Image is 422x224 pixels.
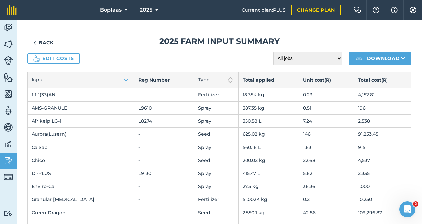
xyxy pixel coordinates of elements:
[27,36,411,47] h1: 2025 Farm input summary
[194,114,238,127] td: Spray
[100,6,122,14] span: Boplaas
[238,72,299,88] th: Total applied
[4,56,13,65] img: svg+xml;base64,PD94bWwgdmVyc2lvbj0iMS4wIiBlbmNvZGluZz0idXRmLTgiPz4KPCEtLSBHZW5lcmF0b3I6IEFkb2JlIE...
[4,210,13,217] img: svg+xml;base64,PD94bWwgdmVyc2lvbj0iMS4wIiBlbmNvZGluZz0idXRmLTgiPz4KPCEtLSBHZW5lcmF0b3I6IEFkb2JlIE...
[194,88,238,101] td: Fertilizer
[299,180,354,193] td: 36.36
[354,72,411,88] th: Total cost ( R )
[4,122,13,132] img: svg+xml;base64,PD94bWwgdmVyc2lvbj0iMS4wIiBlbmNvZGluZz0idXRmLTgiPz4KPCEtLSBHZW5lcmF0b3I6IEFkb2JlIE...
[28,167,134,180] td: DI-PLUS
[372,7,380,13] img: A question mark icon
[4,23,13,33] img: svg+xml;base64,PD94bWwgdmVyc2lvbj0iMS4wIiBlbmNvZGluZz0idXRmLTgiPz4KPCEtLSBHZW5lcmF0b3I6IEFkb2JlIE...
[28,206,134,219] td: Green Dragon
[194,180,238,193] td: Spray
[299,128,354,141] td: 146
[194,72,238,88] button: Type
[134,101,194,114] td: L9610
[226,76,234,84] img: Two arrows, one pointing up and one pointing down to show sort is not active on this column
[194,193,238,206] td: Fertilizer
[291,5,341,15] a: Change plan
[28,101,134,114] td: AMS-GRANULE
[134,114,194,127] td: L8274
[354,180,411,193] td: 1,000
[4,172,13,182] img: svg+xml;base64,PD94bWwgdmVyc2lvbj0iMS4wIiBlbmNvZGluZz0idXRmLTgiPz4KPCEtLSBHZW5lcmF0b3I6IEFkb2JlIE...
[27,53,80,64] a: Edit costs
[238,128,299,141] td: 625.02 kg
[354,167,411,180] td: 2,335
[242,6,286,14] span: Current plan : PLUS
[354,141,411,154] td: 915
[194,154,238,167] td: Seed
[134,193,194,206] td: -
[238,88,299,101] td: 18.35K kg
[134,154,194,167] td: -
[238,141,299,154] td: 560.16 L
[238,101,299,114] td: 387.35 kg
[354,101,411,114] td: 196
[134,128,194,141] td: -
[299,193,354,206] td: 0.2
[134,180,194,193] td: -
[238,193,299,206] td: 51.002K kg
[409,7,417,13] img: A cog icon
[299,72,354,88] th: Unit cost ( R )
[4,39,13,49] img: svg+xml;base64,PHN2ZyB4bWxucz0iaHR0cDovL3d3dy53My5vcmcvMjAwMC9zdmciIHdpZHRoPSI1NiIgaGVpZ2h0PSI2MC...
[355,55,363,62] img: Download icon
[354,193,411,206] td: 10,250
[349,52,411,65] button: Download
[354,206,411,219] td: 109,296.87
[4,89,13,99] img: svg+xml;base64,PHN2ZyB4bWxucz0iaHR0cDovL3d3dy53My5vcmcvMjAwMC9zdmciIHdpZHRoPSI1NiIgaGVpZ2h0PSI2MC...
[238,206,299,219] td: 2,550.1 kg
[238,180,299,193] td: 27.5 kg
[33,39,36,47] img: svg+xml;base64,PHN2ZyB4bWxucz0iaHR0cDovL3d3dy53My5vcmcvMjAwMC9zdmciIHdpZHRoPSI5IiBoZWlnaHQ9IjI0Ii...
[238,154,299,167] td: 200.02 kg
[354,128,411,141] td: 91,253.45
[238,167,299,180] td: 415.47 L
[354,88,411,101] td: 4,152.81
[134,206,194,219] td: -
[28,88,134,101] td: 1-1-1(33)AN
[134,88,194,101] td: -
[299,114,354,127] td: 7.24
[194,128,238,141] td: Seed
[194,206,238,219] td: Seed
[134,167,194,180] td: L9130
[4,156,13,166] img: svg+xml;base64,PD94bWwgdmVyc2lvbj0iMS4wIiBlbmNvZGluZz0idXRmLTgiPz4KPCEtLSBHZW5lcmF0b3I6IEFkb2JlIE...
[413,201,418,207] span: 2
[7,5,17,15] img: fieldmargin Logo
[140,6,152,14] span: 2025
[33,55,40,62] img: Icon showing a money bag
[4,139,13,149] img: svg+xml;base64,PD94bWwgdmVyc2lvbj0iMS4wIiBlbmNvZGluZz0idXRmLTgiPz4KPCEtLSBHZW5lcmF0b3I6IEFkb2JlIE...
[194,101,238,114] td: Spray
[28,128,134,141] td: Aurora(Lusern)
[391,6,398,14] img: svg+xml;base64,PHN2ZyB4bWxucz0iaHR0cDovL3d3dy53My5vcmcvMjAwMC9zdmciIHdpZHRoPSIxNyIgaGVpZ2h0PSIxNy...
[122,76,130,84] img: Arrow pointing down to show items are sorted in ascending order
[299,167,354,180] td: 5.62
[299,101,354,114] td: 0.51
[194,167,238,180] td: Spray
[28,114,134,127] td: Afrikelp LG-1
[299,88,354,101] td: 0.23
[28,193,134,206] td: Granular [MEDICAL_DATA]
[28,180,134,193] td: Enviro-Cal
[354,154,411,167] td: 4,537
[27,36,60,49] a: Back
[299,206,354,219] td: 42.86
[399,201,415,217] iframe: Intercom live chat
[354,114,411,127] td: 2,538
[28,72,134,88] button: Input
[238,114,299,127] td: 350.58 L
[134,141,194,154] td: -
[299,154,354,167] td: 22.68
[353,7,361,13] img: Two speech bubbles overlapping with the left bubble in the forefront
[4,106,13,116] img: svg+xml;base64,PD94bWwgdmVyc2lvbj0iMS4wIiBlbmNvZGluZz0idXRmLTgiPz4KPCEtLSBHZW5lcmF0b3I6IEFkb2JlIE...
[4,72,13,82] img: svg+xml;base64,PHN2ZyB4bWxucz0iaHR0cDovL3d3dy53My5vcmcvMjAwMC9zdmciIHdpZHRoPSI1NiIgaGVpZ2h0PSI2MC...
[134,72,194,88] th: Reg Number
[299,141,354,154] td: 1.63
[194,141,238,154] td: Spray
[28,154,134,167] td: Chico
[28,141,134,154] td: CalSap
